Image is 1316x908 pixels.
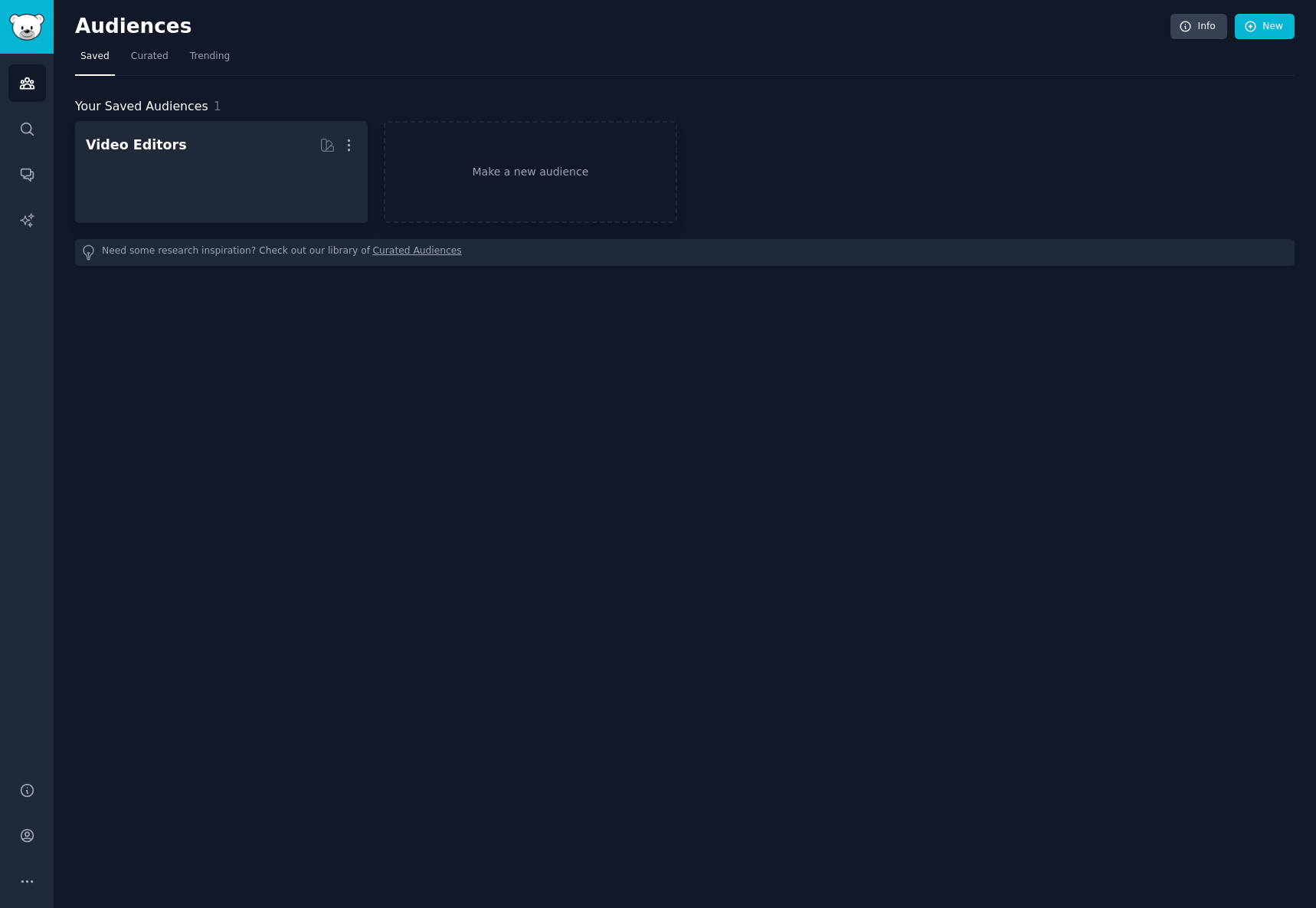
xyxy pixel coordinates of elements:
[1170,14,1227,40] a: Info
[80,50,110,64] span: Saved
[126,44,174,76] a: Curated
[75,239,1295,266] div: Need some research inspiration? Check out our library of
[214,99,221,113] span: 1
[86,136,187,155] div: Video Editors
[75,44,115,76] a: Saved
[9,14,44,41] img: GummySearch logo
[1235,14,1295,40] a: New
[75,15,1170,39] h2: Audiences
[75,121,368,223] a: Video Editors
[185,44,235,76] a: Trending
[131,50,169,64] span: Curated
[75,97,208,116] span: Your Saved Audiences
[373,244,462,261] a: Curated Audiences
[384,121,676,223] a: Make a new audience
[190,50,230,64] span: Trending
